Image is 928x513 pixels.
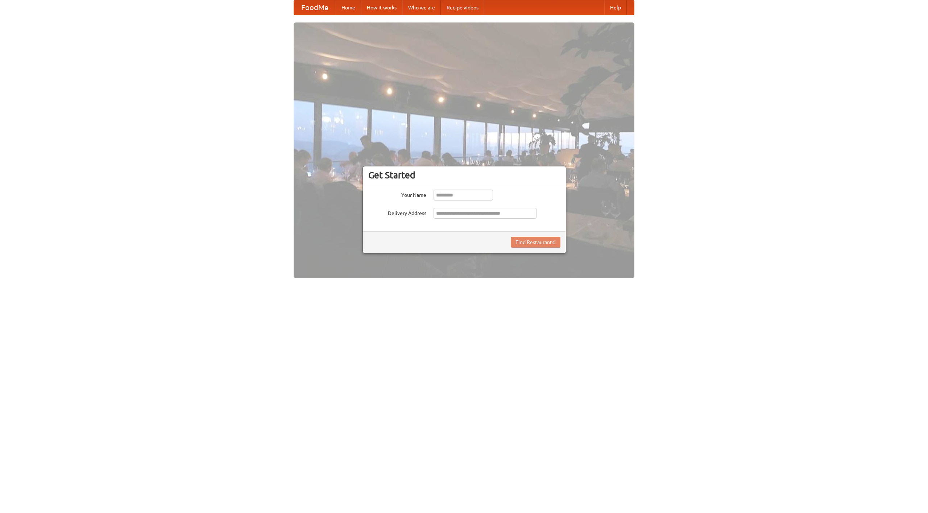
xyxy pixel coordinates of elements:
button: Find Restaurants! [511,237,560,248]
label: Delivery Address [368,208,426,217]
a: How it works [361,0,402,15]
a: Recipe videos [441,0,484,15]
a: Home [336,0,361,15]
a: Who we are [402,0,441,15]
h3: Get Started [368,170,560,181]
a: Help [604,0,627,15]
label: Your Name [368,190,426,199]
a: FoodMe [294,0,336,15]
